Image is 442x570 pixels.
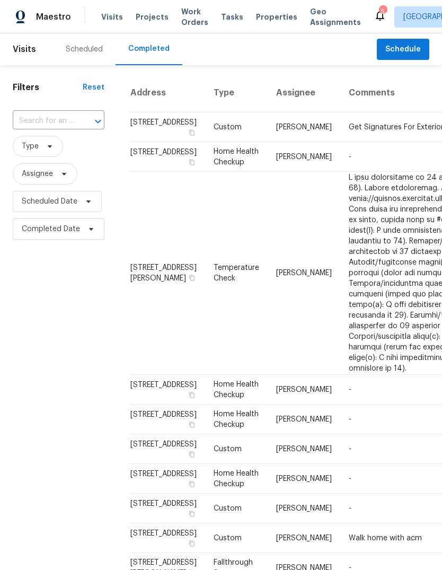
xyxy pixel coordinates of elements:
span: Scheduled Date [22,196,77,207]
button: Copy Address [187,420,197,429]
span: Completed Date [22,224,80,234]
button: Copy Address [187,390,197,400]
td: [PERSON_NAME] [268,494,340,523]
td: [STREET_ADDRESS] [130,523,205,553]
th: Address [130,74,205,112]
span: Type [22,141,39,152]
button: Copy Address [187,157,197,167]
span: Work Orders [181,6,208,28]
td: [PERSON_NAME] [268,142,340,172]
button: Open [91,114,105,129]
td: Custom [205,112,268,142]
td: [PERSON_NAME] [268,464,340,494]
td: [STREET_ADDRESS][PERSON_NAME] [130,172,205,375]
td: [PERSON_NAME] [268,405,340,434]
span: Properties [256,12,297,22]
span: Projects [136,12,169,22]
td: Home Health Checkup [205,375,268,405]
td: Temperature Check [205,172,268,375]
td: [STREET_ADDRESS] [130,142,205,172]
td: Home Health Checkup [205,405,268,434]
span: Visits [101,12,123,22]
button: Copy Address [187,539,197,548]
td: [STREET_ADDRESS] [130,434,205,464]
div: Scheduled [66,44,103,55]
td: [STREET_ADDRESS] [130,405,205,434]
div: Completed [128,43,170,54]
td: [PERSON_NAME] [268,375,340,405]
td: Custom [205,434,268,464]
span: Assignee [22,169,53,179]
div: Reset [83,82,104,93]
span: Visits [13,38,36,61]
td: [PERSON_NAME] [268,112,340,142]
td: Home Health Checkup [205,142,268,172]
td: Custom [205,523,268,553]
span: Tasks [221,13,243,21]
input: Search for an address... [13,113,75,129]
button: Schedule [377,39,429,60]
th: Type [205,74,268,112]
span: Geo Assignments [310,6,361,28]
td: [PERSON_NAME] [268,434,340,464]
button: Copy Address [187,128,197,137]
th: Assignee [268,74,340,112]
td: [STREET_ADDRESS] [130,494,205,523]
button: Copy Address [187,509,197,519]
td: [PERSON_NAME] [268,172,340,375]
td: [STREET_ADDRESS] [130,464,205,494]
td: Home Health Checkup [205,464,268,494]
td: [STREET_ADDRESS] [130,112,205,142]
button: Copy Address [187,273,197,283]
span: Schedule [385,43,421,56]
button: Copy Address [187,479,197,489]
span: Maestro [36,12,71,22]
button: Copy Address [187,450,197,459]
h1: Filters [13,82,83,93]
td: [STREET_ADDRESS] [130,375,205,405]
div: 5 [379,6,386,17]
td: Custom [205,494,268,523]
td: [PERSON_NAME] [268,523,340,553]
